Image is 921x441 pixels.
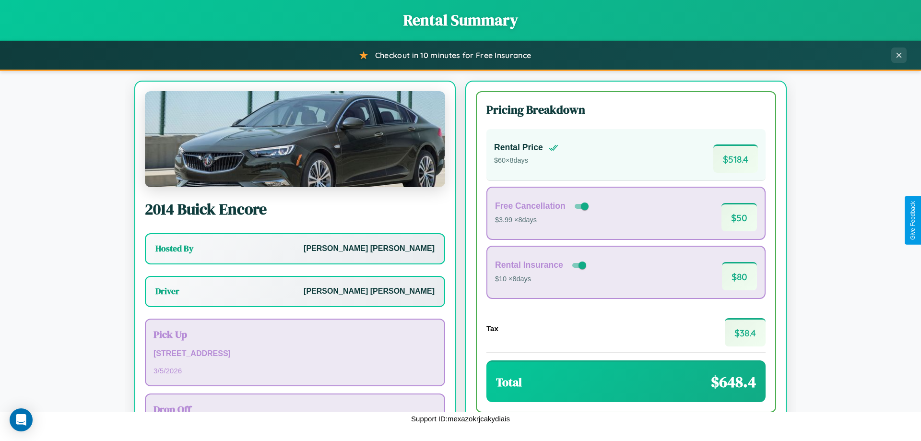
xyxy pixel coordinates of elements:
h4: Rental Insurance [495,260,563,270]
p: [PERSON_NAME] [PERSON_NAME] [304,285,435,298]
h4: Tax [486,324,498,333]
span: $ 38.4 [725,318,766,346]
p: $10 × 8 days [495,273,588,286]
span: Checkout in 10 minutes for Free Insurance [375,50,531,60]
h3: Total [496,374,522,390]
span: $ 80 [722,262,757,290]
div: Give Feedback [909,201,916,240]
span: $ 518.4 [713,144,758,173]
p: Support ID: mexazokrjcakydiais [411,412,510,425]
span: $ 648.4 [711,371,756,393]
img: Buick Encore [145,91,445,187]
h3: Pick Up [153,327,437,341]
p: $ 60 × 8 days [494,155,558,167]
span: $ 50 [721,203,757,231]
h3: Driver [155,286,179,297]
h1: Rental Summary [10,10,911,31]
p: [STREET_ADDRESS] [153,347,437,361]
p: 3 / 5 / 2026 [153,364,437,377]
h3: Pricing Breakdown [486,102,766,118]
h4: Rental Price [494,143,543,153]
div: Open Intercom Messenger [10,408,33,431]
p: [PERSON_NAME] [PERSON_NAME] [304,242,435,256]
h2: 2014 Buick Encore [145,199,445,220]
p: $3.99 × 8 days [495,214,590,226]
h4: Free Cancellation [495,201,566,211]
h3: Drop Off [153,402,437,416]
h3: Hosted By [155,243,193,254]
